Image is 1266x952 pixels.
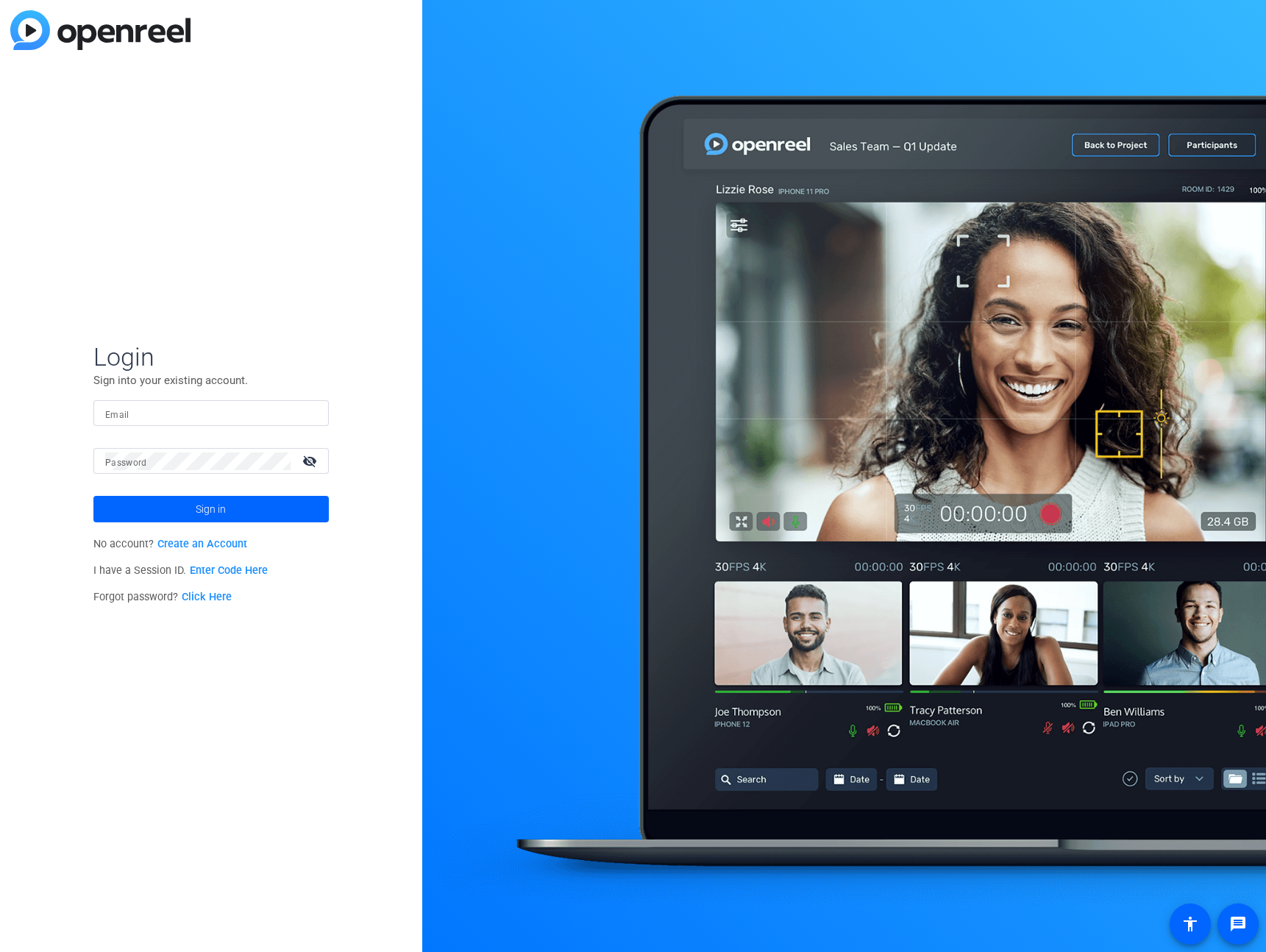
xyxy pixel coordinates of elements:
[182,591,232,603] a: Click Here
[157,538,247,550] a: Create an Account
[93,372,329,388] p: Sign into your existing account.
[93,341,329,372] span: Login
[1181,915,1199,933] mat-icon: accessibility
[105,410,129,420] mat-label: Email
[10,10,191,50] img: blue-gradient.svg
[105,405,317,422] input: Enter Email Address
[93,496,329,522] button: Sign in
[190,564,268,577] a: Enter Code Here
[93,591,232,603] span: Forgot password?
[1229,915,1247,933] mat-icon: message
[93,564,268,577] span: I have a Session ID.
[93,538,247,550] span: No account?
[196,491,226,527] span: Sign in
[294,450,329,472] mat-icon: visibility_off
[105,458,147,468] mat-label: Password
